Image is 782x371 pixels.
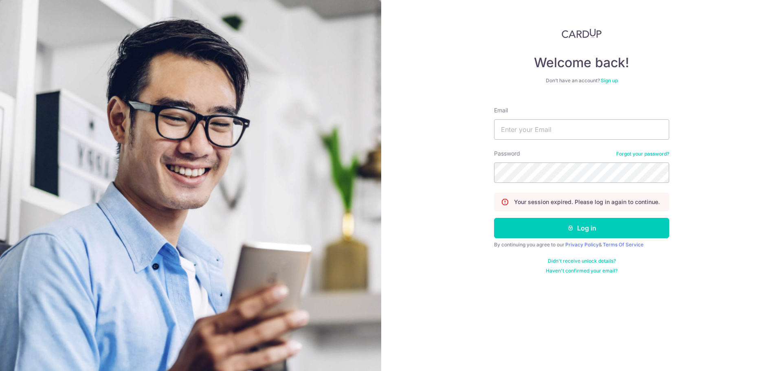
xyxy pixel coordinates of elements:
p: Your session expired. Please log in again to continue. [514,198,660,206]
input: Enter your Email [494,119,669,140]
div: By continuing you agree to our & [494,241,669,248]
a: Privacy Policy [565,241,599,248]
label: Email [494,106,508,114]
a: Terms Of Service [603,241,644,248]
img: CardUp Logo [562,29,602,38]
a: Didn't receive unlock details? [548,258,616,264]
a: Forgot your password? [616,151,669,157]
button: Log in [494,218,669,238]
div: Don’t have an account? [494,77,669,84]
a: Sign up [601,77,618,83]
a: Haven't confirmed your email? [546,268,617,274]
h4: Welcome back! [494,55,669,71]
label: Password [494,149,520,158]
